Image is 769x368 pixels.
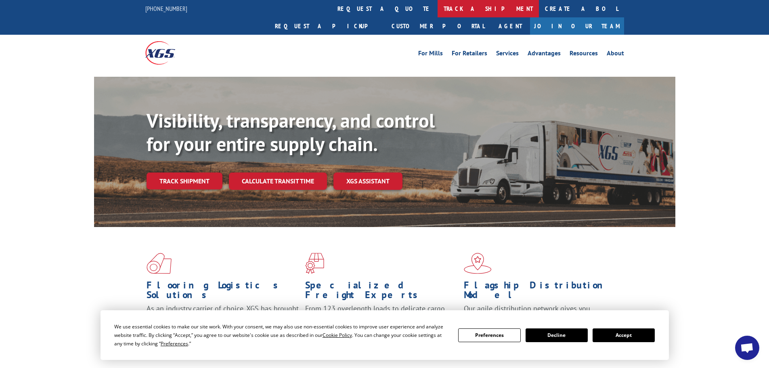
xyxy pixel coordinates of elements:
[305,304,458,340] p: From 123 overlength loads to delicate cargo, our experienced staff knows the best way to move you...
[526,328,588,342] button: Decline
[607,50,624,59] a: About
[386,17,490,35] a: Customer Portal
[464,280,616,304] h1: Flagship Distribution Model
[145,4,187,13] a: [PHONE_NUMBER]
[147,108,435,156] b: Visibility, transparency, and control for your entire supply chain.
[418,50,443,59] a: For Mills
[147,253,172,274] img: xgs-icon-total-supply-chain-intelligence-red
[528,50,561,59] a: Advantages
[147,304,299,332] span: As an industry carrier of choice, XGS has brought innovation and dedication to flooring logistics...
[735,336,759,360] div: Open chat
[464,253,492,274] img: xgs-icon-flagship-distribution-model-red
[305,280,458,304] h1: Specialized Freight Experts
[530,17,624,35] a: Join Our Team
[147,172,222,189] a: Track shipment
[333,172,402,190] a: XGS ASSISTANT
[570,50,598,59] a: Resources
[269,17,386,35] a: Request a pickup
[452,50,487,59] a: For Retailers
[101,310,669,360] div: Cookie Consent Prompt
[323,332,352,339] span: Cookie Policy
[490,17,530,35] a: Agent
[305,253,324,274] img: xgs-icon-focused-on-flooring-red
[593,328,655,342] button: Accept
[147,280,299,304] h1: Flooring Logistics Solutions
[114,322,448,348] div: We use essential cookies to make our site work. With your consent, we may also use non-essential ...
[229,172,327,190] a: Calculate transit time
[161,340,188,347] span: Preferences
[496,50,519,59] a: Services
[458,328,520,342] button: Preferences
[464,304,612,323] span: Our agile distribution network gives you nationwide inventory management on demand.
